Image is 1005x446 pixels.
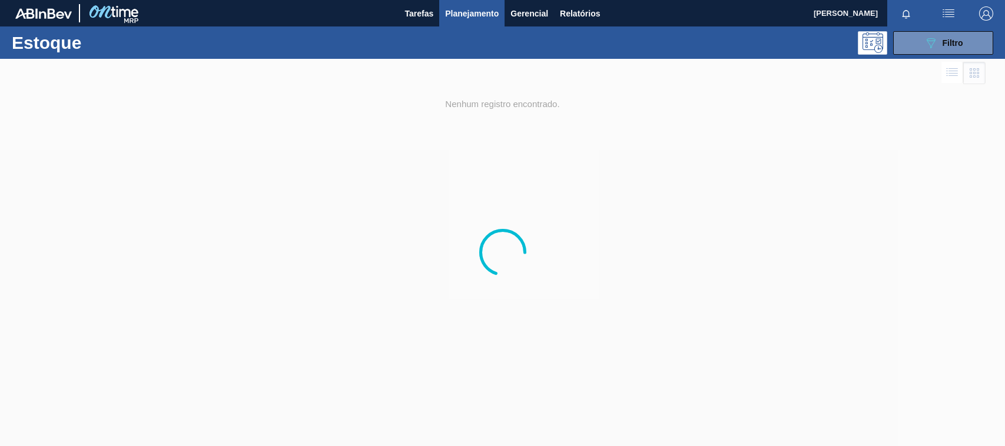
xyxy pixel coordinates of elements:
button: Notificações [887,5,925,22]
img: TNhmsLtSVTkK8tSr43FrP2fwEKptu5GPRR3wAAAABJRU5ErkJggg== [15,8,72,19]
img: userActions [941,6,956,21]
h1: Estoque [12,36,184,49]
span: Filtro [943,38,963,48]
div: Pogramando: nenhum usuário selecionado [858,31,887,55]
button: Filtro [893,31,993,55]
span: Relatórios [560,6,600,21]
span: Planejamento [445,6,499,21]
span: Gerencial [510,6,548,21]
img: Logout [979,6,993,21]
span: Tarefas [404,6,433,21]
